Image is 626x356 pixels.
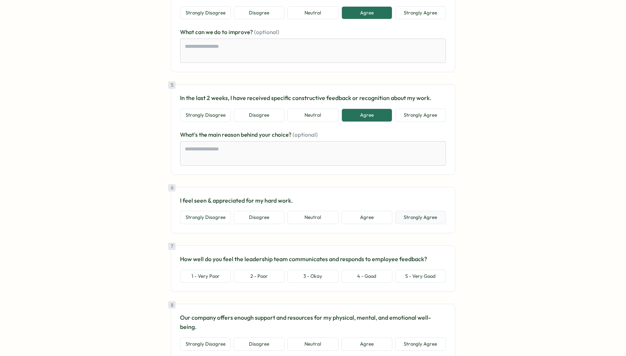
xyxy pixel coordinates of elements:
span: do [214,29,222,36]
p: Our company offers enough support and resources for my physical, mental, and emotional well-being. [180,313,446,332]
p: How well do you feel the leadership team communicates and responds to employee feedback? [180,254,446,264]
span: What's [180,131,199,138]
span: reason [222,131,241,138]
button: Strongly Disagree [180,337,231,351]
button: Disagree [234,6,284,20]
button: Agree [342,109,392,122]
button: Strongly Disagree [180,109,231,122]
span: (optional) [254,29,279,36]
button: 5 - Very Good [395,270,446,283]
span: the [199,131,208,138]
button: Agree [342,6,392,20]
button: 4 - Good [342,270,392,283]
div: 5 [168,81,176,89]
div: 6 [168,184,176,192]
button: Strongly Disagree [180,6,231,20]
span: we [206,29,214,36]
div: 8 [168,301,176,309]
button: 1 - Very Poor [180,270,231,283]
span: to [222,29,229,36]
button: Strongly Disagree [180,211,231,224]
button: Disagree [234,337,284,351]
button: Strongly Agree [395,109,446,122]
button: Disagree [234,109,284,122]
div: 7 [168,243,176,250]
span: (optional) [293,131,318,138]
span: your [259,131,272,138]
p: In the last 2 weeks, I have received specific constructive feedback or recognition about my work. [180,93,446,103]
span: improve? [229,29,254,36]
button: Agree [342,211,392,224]
span: What [180,29,195,36]
button: Strongly Agree [395,6,446,20]
button: 3 - Okay [287,270,338,283]
span: can [195,29,206,36]
button: Neutral [287,337,338,351]
button: 2 - Poor [234,270,284,283]
button: Neutral [287,6,338,20]
button: Strongly Agree [395,337,446,351]
button: Strongly Agree [395,211,446,224]
span: choice? [272,131,293,138]
span: behind [241,131,259,138]
p: I feel seen & appreciated for my hard work. [180,196,446,205]
button: Disagree [234,211,284,224]
button: Neutral [287,211,338,224]
button: Neutral [287,109,338,122]
button: Agree [342,337,392,351]
span: main [208,131,222,138]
